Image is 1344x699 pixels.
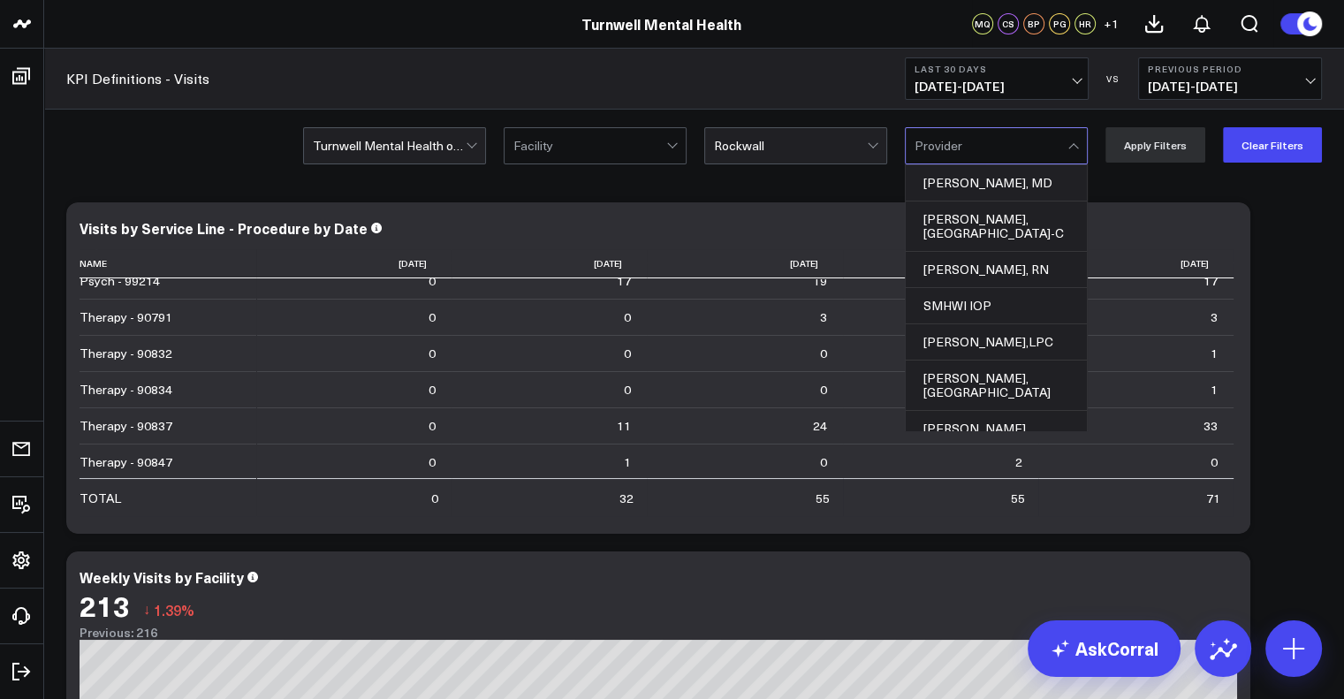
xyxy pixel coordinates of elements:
[624,381,631,399] div: 0
[1223,127,1322,163] button: Clear Filters
[1138,57,1322,100] button: Previous Period[DATE]-[DATE]
[80,299,256,335] td: Therapy - 90791
[143,598,150,621] span: ↓
[1204,417,1218,435] div: 33
[80,407,256,444] td: Therapy - 90837
[915,80,1079,94] span: [DATE] - [DATE]
[906,252,1087,288] div: [PERSON_NAME], RN
[80,262,256,299] td: Psych - 99214
[429,453,436,471] div: 0
[820,381,827,399] div: 0
[647,249,842,278] th: [DATE]
[906,411,1087,461] div: [PERSON_NAME], PMHNP
[813,272,827,290] div: 19
[906,165,1087,201] div: [PERSON_NAME], MD
[915,64,1079,74] b: Last 30 Days
[1015,453,1022,471] div: 2
[1211,308,1218,326] div: 3
[80,626,1237,640] div: Previous: 216
[80,567,244,587] div: Weekly Visits by Facility
[1023,13,1044,34] div: BP
[905,57,1089,100] button: Last 30 Days[DATE]-[DATE]
[906,288,1087,324] div: SMHWI IOP
[813,417,827,435] div: 24
[429,345,436,362] div: 0
[1100,13,1121,34] button: +1
[429,417,436,435] div: 0
[429,381,436,399] div: 0
[1148,80,1312,94] span: [DATE] - [DATE]
[816,490,830,507] div: 55
[80,490,121,507] div: TOTAL
[1104,18,1119,30] span: + 1
[1105,127,1205,163] button: Apply Filters
[617,417,631,435] div: 11
[820,308,827,326] div: 3
[66,69,209,88] a: KPI Definitions - Visits
[1011,490,1025,507] div: 55
[431,490,438,507] div: 0
[1206,490,1220,507] div: 71
[998,13,1019,34] div: CS
[624,345,631,362] div: 0
[581,14,741,34] a: Turnwell Mental Health
[80,218,368,238] div: Visits by Service Line - Procedure by Date
[1211,345,1218,362] div: 1
[80,371,256,407] td: Therapy - 90834
[906,324,1087,361] div: [PERSON_NAME],LPC
[1097,73,1129,84] div: VS
[1148,64,1312,74] b: Previous Period
[1038,249,1234,278] th: [DATE]
[429,272,436,290] div: 0
[619,490,634,507] div: 32
[624,453,631,471] div: 1
[452,249,647,278] th: [DATE]
[256,249,452,278] th: [DATE]
[1204,272,1218,290] div: 17
[1049,13,1070,34] div: PG
[80,335,256,371] td: Therapy - 90832
[820,453,827,471] div: 0
[80,444,256,480] td: Therapy - 90847
[1028,620,1181,677] a: AskCorral
[617,272,631,290] div: 17
[80,249,256,278] th: Name
[429,308,436,326] div: 0
[906,201,1087,252] div: [PERSON_NAME], [GEOGRAPHIC_DATA]-C
[624,308,631,326] div: 0
[154,600,194,619] span: 1.39%
[1211,381,1218,399] div: 1
[80,589,130,621] div: 213
[1211,453,1218,471] div: 0
[972,13,993,34] div: MQ
[820,345,827,362] div: 0
[906,361,1087,411] div: [PERSON_NAME], [GEOGRAPHIC_DATA]
[843,249,1038,278] th: [DATE]
[1074,13,1096,34] div: HR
